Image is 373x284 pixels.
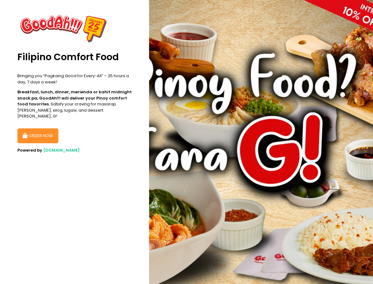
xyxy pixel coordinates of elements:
a: [DOMAIN_NAME] [43,147,80,153]
div: Filipino Comfort Food [17,45,132,69]
div: Powered by [17,147,132,153]
div: Bringing you “Pagkaing Good for Every-All” – 25 hours a day, 7 days a week! [17,73,132,85]
button: ORDER NOW [17,128,58,143]
div: Satisfy your craving for masarap [PERSON_NAME], silog, lugaw, and dessert. [PERSON_NAME], G! [17,89,132,119]
b: Breakfast, lunch, dinner, merienda or kahit midnight snack pa, GoodAh!!! will deliver your Pinoy ... [17,89,132,107]
img: GOODAH!!! [17,9,111,45]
